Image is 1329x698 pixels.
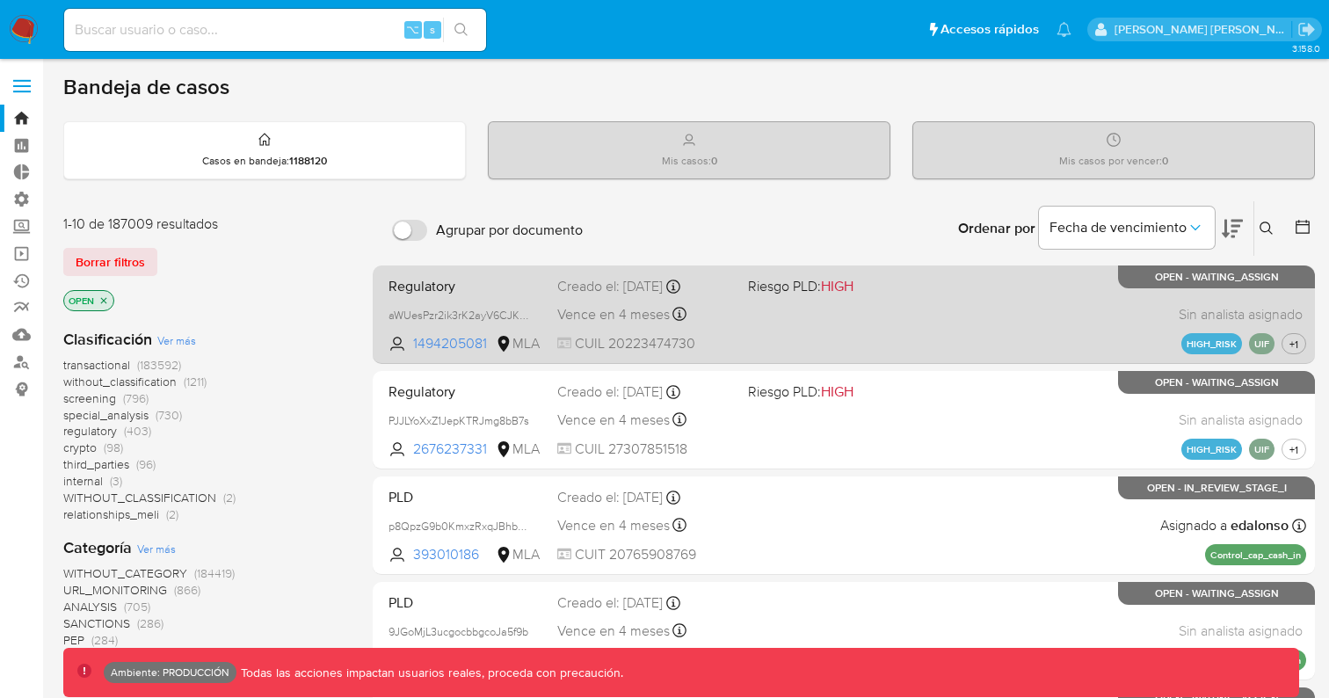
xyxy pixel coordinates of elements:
a: Salir [1297,20,1316,39]
span: Accesos rápidos [940,20,1039,39]
p: carolina.romo@mercadolibre.com.co [1115,21,1292,38]
button: search-icon [443,18,479,42]
span: s [430,21,435,38]
a: Notificaciones [1057,22,1071,37]
p: Todas las acciones impactan usuarios reales, proceda con precaución. [236,665,623,681]
span: ⌥ [406,21,419,38]
input: Buscar usuario o caso... [64,18,486,41]
p: Ambiente: PRODUCCIÓN [111,669,229,676]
